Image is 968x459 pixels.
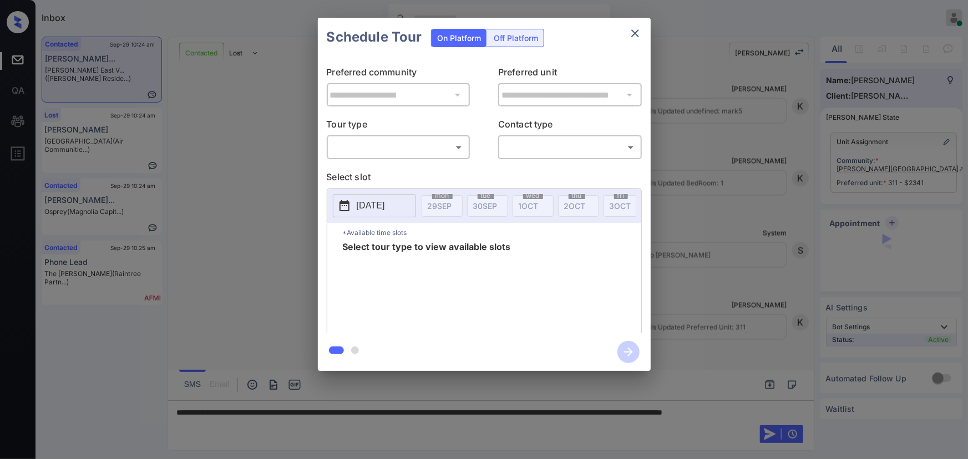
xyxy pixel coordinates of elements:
div: Off Platform [488,29,544,47]
button: close [624,22,646,44]
p: Contact type [498,118,642,135]
p: Tour type [327,118,470,135]
button: [DATE] [333,194,416,217]
p: Select slot [327,170,642,188]
p: Preferred community [327,65,470,83]
p: Preferred unit [498,65,642,83]
p: *Available time slots [343,223,641,242]
p: [DATE] [357,199,385,212]
h2: Schedule Tour [318,18,431,57]
span: Select tour type to view available slots [343,242,511,331]
div: On Platform [432,29,486,47]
